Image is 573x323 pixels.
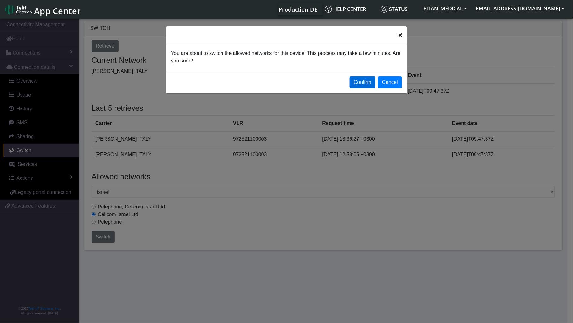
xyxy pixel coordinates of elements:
[279,6,318,13] span: Production-DE
[420,3,471,14] button: EITAN_MEDICAL
[166,50,407,65] div: You are about to switch the allowed networks for this device. This process may take a few minutes...
[350,76,375,88] button: Confirm
[399,32,402,39] span: Close
[5,4,32,15] img: logo-telit-cinterion-gw-new.png
[381,6,408,13] span: Status
[471,3,568,14] button: [EMAIL_ADDRESS][DOMAIN_NAME]
[34,5,81,17] span: App Center
[378,76,402,88] button: Cancel
[381,6,388,13] img: status.svg
[325,6,366,13] span: Help center
[325,6,332,13] img: knowledge.svg
[278,3,317,15] a: Your current platform instance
